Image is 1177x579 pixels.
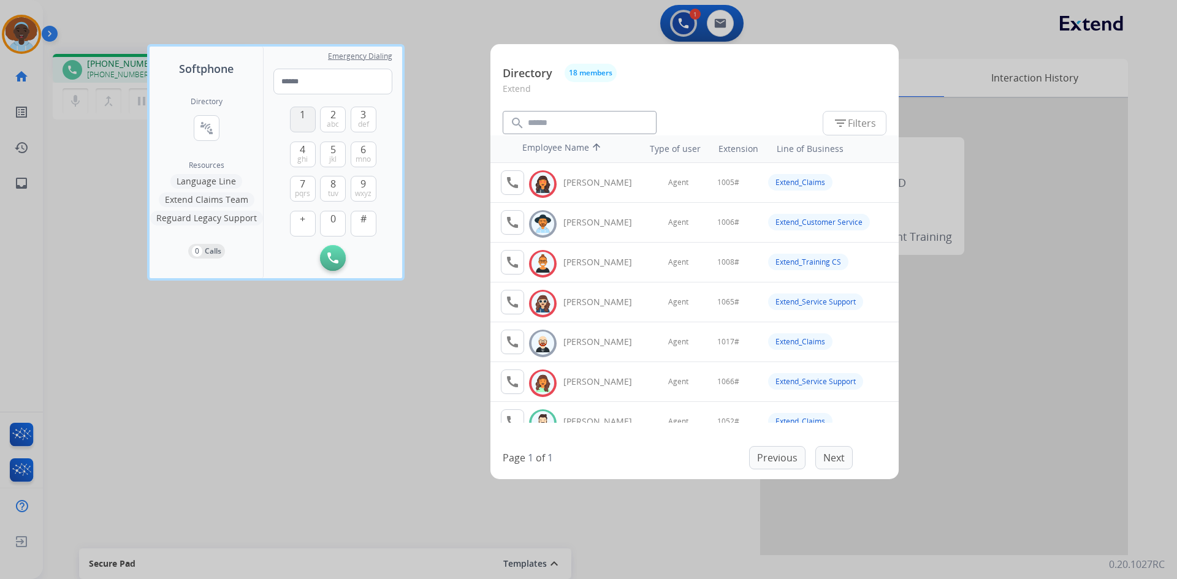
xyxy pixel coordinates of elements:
[505,215,520,230] mat-icon: call
[717,178,739,187] span: 1005#
[328,51,392,61] span: Emergency Dialing
[327,252,338,263] img: call-button
[505,374,520,389] mat-icon: call
[563,376,646,388] div: [PERSON_NAME]
[668,297,688,307] span: Agent
[355,189,371,199] span: wxyz
[534,374,552,393] img: avatar
[300,176,305,191] span: 7
[833,116,848,131] mat-icon: filter_list
[503,450,525,465] p: Page
[330,107,336,122] span: 2
[290,142,316,167] button: 4ghi
[563,336,646,348] div: [PERSON_NAME]
[351,107,376,132] button: 3def
[633,137,707,161] th: Type of user
[534,175,552,194] img: avatar
[516,135,627,162] th: Employee Name
[327,119,339,129] span: abc
[768,174,832,191] div: Extend_Claims
[290,211,316,237] button: +
[360,107,366,122] span: 3
[768,214,870,230] div: Extend_Customer Service
[1109,557,1165,572] p: 0.20.1027RC
[668,417,688,426] span: Agent
[503,82,886,105] p: Extend
[717,257,739,267] span: 1008#
[356,154,371,164] span: mno
[351,142,376,167] button: 6mno
[320,176,346,202] button: 8tuv
[360,211,367,226] span: #
[330,142,336,157] span: 5
[768,333,832,350] div: Extend_Claims
[536,450,545,465] p: of
[290,107,316,132] button: 1
[503,65,552,81] p: Directory
[329,154,337,164] span: jkl
[505,255,520,270] mat-icon: call
[589,142,604,156] mat-icon: arrow_upward
[159,192,254,207] button: Extend Claims Team
[768,293,863,310] div: Extend_Service Support
[717,377,739,387] span: 1066#
[188,244,225,259] button: 0Calls
[360,142,366,157] span: 6
[717,417,739,426] span: 1052#
[351,176,376,202] button: 9wxyz
[510,116,525,131] mat-icon: search
[300,142,305,157] span: 4
[712,137,764,161] th: Extension
[320,107,346,132] button: 2abc
[768,373,863,390] div: Extend_Service Support
[534,214,552,233] img: avatar
[330,211,336,226] span: 0
[189,161,224,170] span: Resources
[563,415,646,428] div: [PERSON_NAME]
[295,189,310,199] span: pqrs
[505,335,520,349] mat-icon: call
[668,178,688,187] span: Agent
[358,119,369,129] span: def
[768,254,848,270] div: Extend_Training CS
[563,176,646,189] div: [PERSON_NAME]
[179,60,234,77] span: Softphone
[328,189,338,199] span: tuv
[205,246,221,257] p: Calls
[199,121,214,135] mat-icon: connect_without_contact
[505,414,520,429] mat-icon: call
[290,176,316,202] button: 7pqrs
[717,218,739,227] span: 1006#
[300,211,305,226] span: +
[771,137,893,161] th: Line of Business
[534,254,552,273] img: avatar
[823,111,886,135] button: Filters
[768,413,832,430] div: Extend_Claims
[534,334,552,353] img: avatar
[563,296,646,308] div: [PERSON_NAME]
[717,297,739,307] span: 1065#
[300,107,305,122] span: 1
[668,377,688,387] span: Agent
[351,211,376,237] button: #
[563,216,646,229] div: [PERSON_NAME]
[192,246,202,257] p: 0
[320,142,346,167] button: 5jkl
[320,211,346,237] button: 0
[297,154,308,164] span: ghi
[668,337,688,347] span: Agent
[150,211,263,225] button: Reguard Legacy Support
[565,64,617,82] button: 18 members
[668,257,688,267] span: Agent
[360,176,366,191] span: 9
[534,414,552,433] img: avatar
[170,174,242,189] button: Language Line
[505,175,520,190] mat-icon: call
[563,256,646,268] div: [PERSON_NAME]
[505,295,520,309] mat-icon: call
[534,294,552,313] img: avatar
[833,116,876,131] span: Filters
[330,176,336,191] span: 8
[668,218,688,227] span: Agent
[717,337,739,347] span: 1017#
